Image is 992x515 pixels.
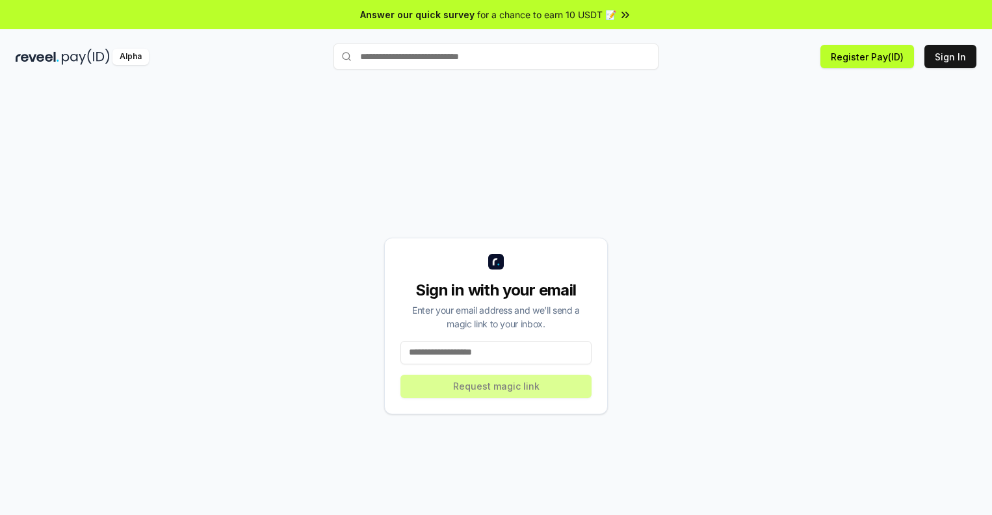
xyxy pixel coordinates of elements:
div: Sign in with your email [400,280,592,301]
button: Sign In [924,45,976,68]
span: Answer our quick survey [360,8,475,21]
span: for a chance to earn 10 USDT 📝 [477,8,616,21]
img: pay_id [62,49,110,65]
div: Enter your email address and we’ll send a magic link to your inbox. [400,303,592,331]
button: Register Pay(ID) [820,45,914,68]
img: logo_small [488,254,504,270]
div: Alpha [112,49,149,65]
img: reveel_dark [16,49,59,65]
